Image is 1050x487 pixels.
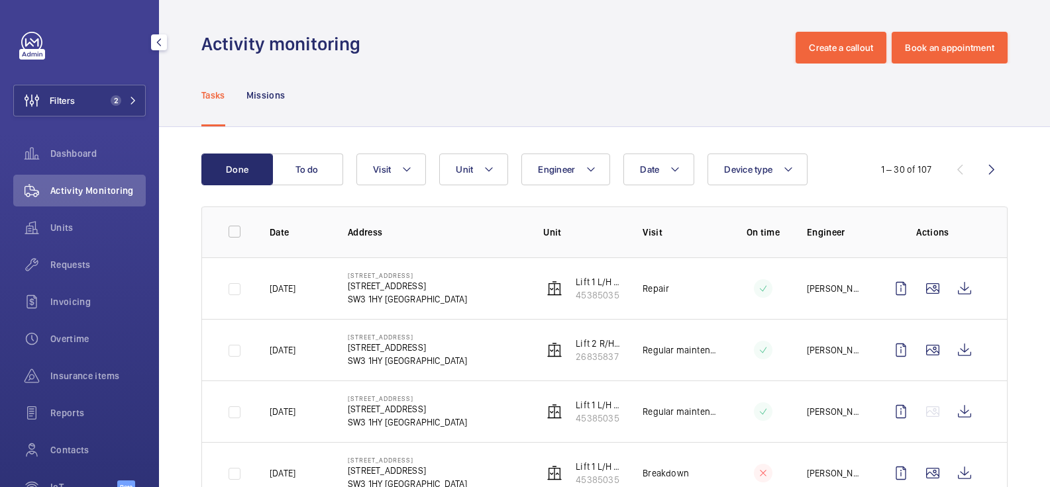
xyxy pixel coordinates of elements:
[881,163,931,176] div: 1 – 30 of 107
[640,164,659,175] span: Date
[270,343,295,357] p: [DATE]
[643,282,669,295] p: Repair
[348,341,468,354] p: [STREET_ADDRESS]
[543,226,621,239] p: Unit
[50,443,146,457] span: Contacts
[270,226,327,239] p: Date
[547,342,562,358] img: elevator.svg
[13,85,146,116] button: Filters2
[576,288,621,302] p: 45385035
[270,466,295,480] p: [DATE]
[643,343,719,357] p: Regular maintenance
[50,221,146,234] span: Units
[576,350,621,363] p: 26835837
[892,32,1008,64] button: Book an appointment
[50,369,146,382] span: Insurance items
[807,282,864,295] p: [PERSON_NAME]
[348,464,468,477] p: [STREET_ADDRESS]
[643,405,719,418] p: Regular maintenance
[270,405,295,418] p: [DATE]
[111,95,121,106] span: 2
[356,154,426,185] button: Visit
[576,460,621,473] p: Lift 1 L/H Passenger
[246,89,286,102] p: Missions
[547,465,562,481] img: elevator.svg
[373,164,391,175] span: Visit
[807,466,864,480] p: [PERSON_NAME]
[724,164,772,175] span: Device type
[348,394,468,402] p: [STREET_ADDRESS]
[456,164,473,175] span: Unit
[576,473,621,486] p: 45385035
[643,226,719,239] p: Visit
[538,164,575,175] span: Engineer
[201,89,225,102] p: Tasks
[439,154,508,185] button: Unit
[576,412,621,425] p: 45385035
[623,154,694,185] button: Date
[348,292,468,306] p: SW3 1HY [GEOGRAPHIC_DATA]
[741,226,786,239] p: On time
[348,456,468,464] p: [STREET_ADDRESS]
[348,416,468,429] p: SW3 1HY [GEOGRAPHIC_DATA]
[708,154,808,185] button: Device type
[796,32,886,64] button: Create a callout
[576,398,621,412] p: Lift 1 L/H Passenger
[201,32,368,56] h1: Activity monitoring
[348,333,468,341] p: [STREET_ADDRESS]
[348,402,468,416] p: [STREET_ADDRESS]
[547,281,562,296] img: elevator.svg
[547,404,562,420] img: elevator.svg
[807,343,864,357] p: [PERSON_NAME]
[807,226,864,239] p: Engineer
[885,226,980,239] p: Actions
[348,226,522,239] p: Address
[50,184,146,197] span: Activity Monitoring
[576,275,621,288] p: Lift 1 L/H Passenger
[348,354,468,367] p: SW3 1HY [GEOGRAPHIC_DATA]
[50,147,146,160] span: Dashboard
[348,279,468,292] p: [STREET_ADDRESS]
[521,154,610,185] button: Engineer
[201,154,273,185] button: Done
[807,405,864,418] p: [PERSON_NAME]
[576,337,621,350] p: Lift 2 R/H Passenger
[272,154,343,185] button: To do
[50,258,146,271] span: Requests
[50,295,146,308] span: Invoicing
[643,466,689,480] p: Breakdown
[270,282,295,295] p: [DATE]
[50,332,146,345] span: Overtime
[348,271,468,279] p: [STREET_ADDRESS]
[50,94,75,107] span: Filters
[50,406,146,420] span: Reports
